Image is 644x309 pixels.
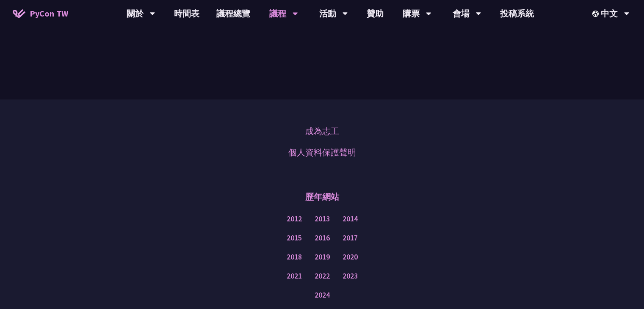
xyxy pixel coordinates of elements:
[343,214,358,224] a: 2014
[4,3,77,24] a: PyCon TW
[288,146,356,159] a: 個人資料保護聲明
[287,233,302,243] a: 2015
[287,271,302,281] a: 2021
[315,233,330,243] a: 2016
[315,252,330,262] a: 2019
[343,233,358,243] a: 2017
[592,11,601,17] img: Locale Icon
[343,252,358,262] a: 2020
[305,125,339,138] a: 成為志工
[287,214,302,224] a: 2012
[30,7,68,20] span: PyCon TW
[305,184,339,210] p: 歷年網站
[315,214,330,224] a: 2013
[343,271,358,281] a: 2023
[287,252,302,262] a: 2018
[315,271,330,281] a: 2022
[13,9,25,18] img: Home icon of PyCon TW 2025
[315,290,330,301] a: 2024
